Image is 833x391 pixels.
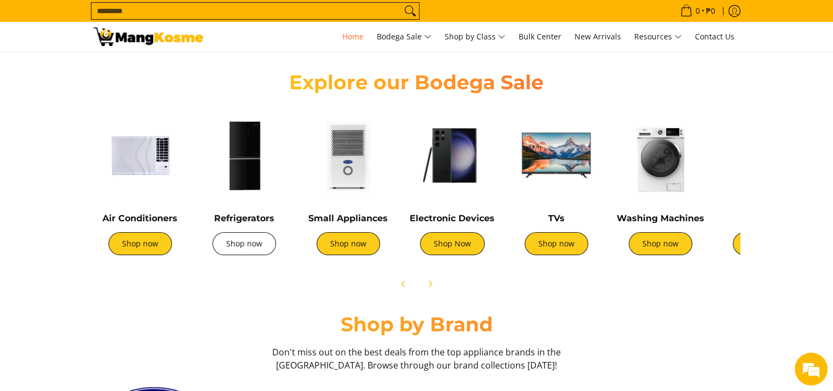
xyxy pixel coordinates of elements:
[569,22,627,51] a: New Arrivals
[694,7,702,15] span: 0
[629,22,687,51] a: Resources
[575,31,621,42] span: New Arrivals
[548,213,565,223] a: TVs
[94,109,187,202] img: Air Conditioners
[690,22,740,51] a: Contact Us
[525,232,588,255] a: Shop now
[406,109,499,202] img: Electronic Devices
[258,70,576,95] h2: Explore our Bodega Sale
[317,232,380,255] a: Shop now
[445,30,505,44] span: Shop by Class
[337,22,369,51] a: Home
[614,109,707,202] img: Washing Machines
[733,232,796,255] a: Shop now
[212,232,276,255] a: Shop now
[677,5,719,17] span: •
[108,232,172,255] a: Shop now
[308,213,388,223] a: Small Appliances
[513,22,567,51] a: Bulk Center
[629,232,692,255] a: Shop now
[214,213,274,223] a: Refrigerators
[718,109,811,202] img: Cookers
[439,22,511,51] a: Shop by Class
[198,109,291,202] img: Refrigerators
[418,272,442,296] button: Next
[377,30,432,44] span: Bodega Sale
[401,3,419,19] button: Search
[371,22,437,51] a: Bodega Sale
[410,213,495,223] a: Electronic Devices
[420,232,485,255] a: Shop Now
[519,31,561,42] span: Bulk Center
[214,22,740,51] nav: Main Menu
[392,272,416,296] button: Previous
[704,7,717,15] span: ₱0
[695,31,734,42] span: Contact Us
[617,213,704,223] a: Washing Machines
[510,109,603,202] img: TVs
[94,27,203,46] img: Mang Kosme: Your Home Appliances Warehouse Sale Partner!
[94,312,740,337] h2: Shop by Brand
[302,109,395,202] img: Small Appliances
[102,213,177,223] a: Air Conditioners
[269,346,565,372] h3: Don't miss out on the best deals from the top appliance brands in the [GEOGRAPHIC_DATA]. Browse t...
[342,31,364,42] span: Home
[634,30,682,44] span: Resources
